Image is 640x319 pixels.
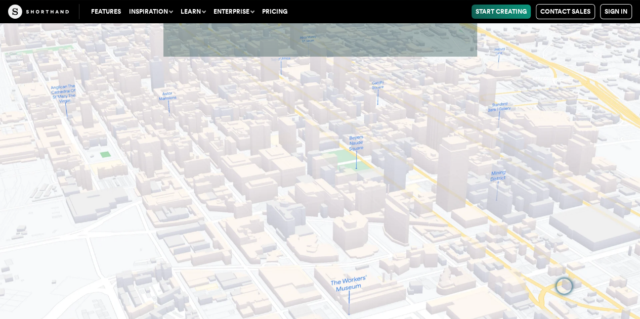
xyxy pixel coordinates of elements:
a: Start Creating [472,5,531,19]
a: Sign in [600,4,632,19]
button: Inspiration [125,5,177,19]
button: Learn [177,5,209,19]
button: Enterprise [209,5,258,19]
img: The Craft [8,5,69,19]
a: Features [87,5,125,19]
a: Pricing [258,5,291,19]
a: Contact Sales [536,4,595,19]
